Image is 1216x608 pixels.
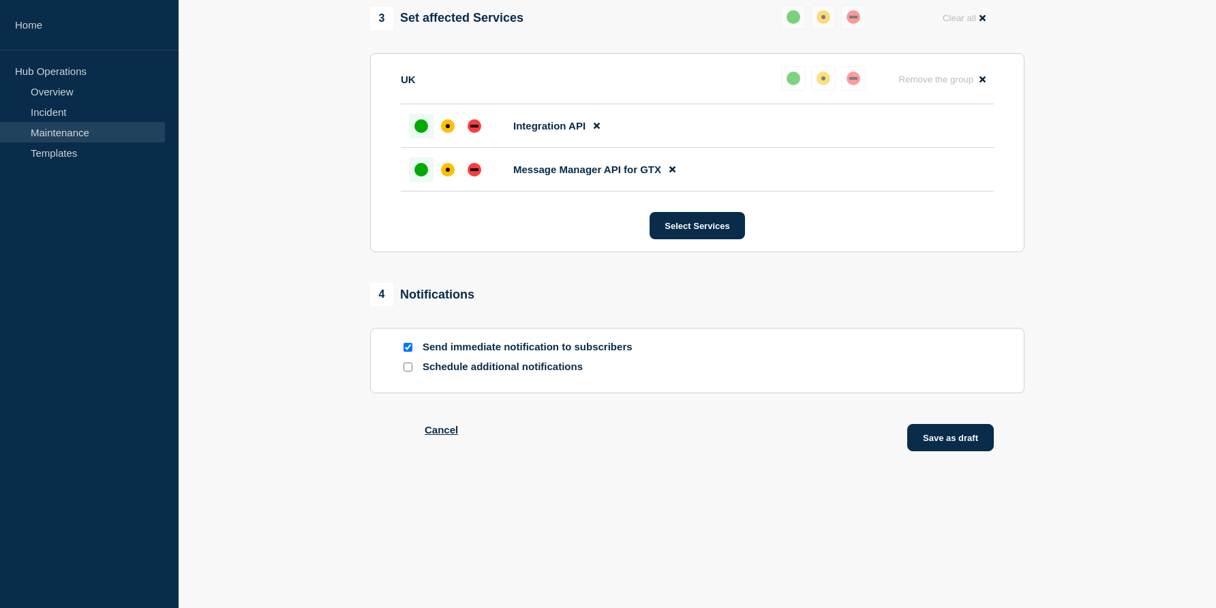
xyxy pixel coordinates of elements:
div: down [468,119,481,133]
div: Notifications [370,283,474,306]
div: up [787,72,800,85]
div: up [414,163,428,177]
div: down [847,10,860,24]
span: Remove the group [898,74,973,85]
input: Schedule additional notifications [404,363,412,371]
p: UK [401,74,416,85]
button: Cancel [425,424,458,436]
span: 4 [370,283,393,306]
div: affected [441,163,455,177]
span: Integration API [513,120,586,132]
span: Message Manager API for GTX [513,164,661,175]
div: affected [817,72,830,85]
div: down [468,163,481,177]
button: up [781,66,806,91]
button: affected [811,5,836,29]
p: Schedule additional notifications [423,361,641,374]
div: down [847,72,860,85]
button: Clear all [934,5,994,31]
input: Send immediate notification to subscribers [404,343,412,352]
button: Save as draft [907,424,994,451]
button: Remove the group [890,66,994,93]
div: up [787,10,800,24]
span: 3 [370,7,393,30]
div: Set affected Services [370,7,523,30]
p: Send immediate notification to subscribers [423,341,641,354]
div: up [414,119,428,133]
button: down [841,5,866,29]
button: down [841,66,866,91]
div: affected [441,119,455,133]
button: up [781,5,806,29]
button: affected [811,66,836,91]
div: affected [817,10,830,24]
button: Select Services [650,212,744,239]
